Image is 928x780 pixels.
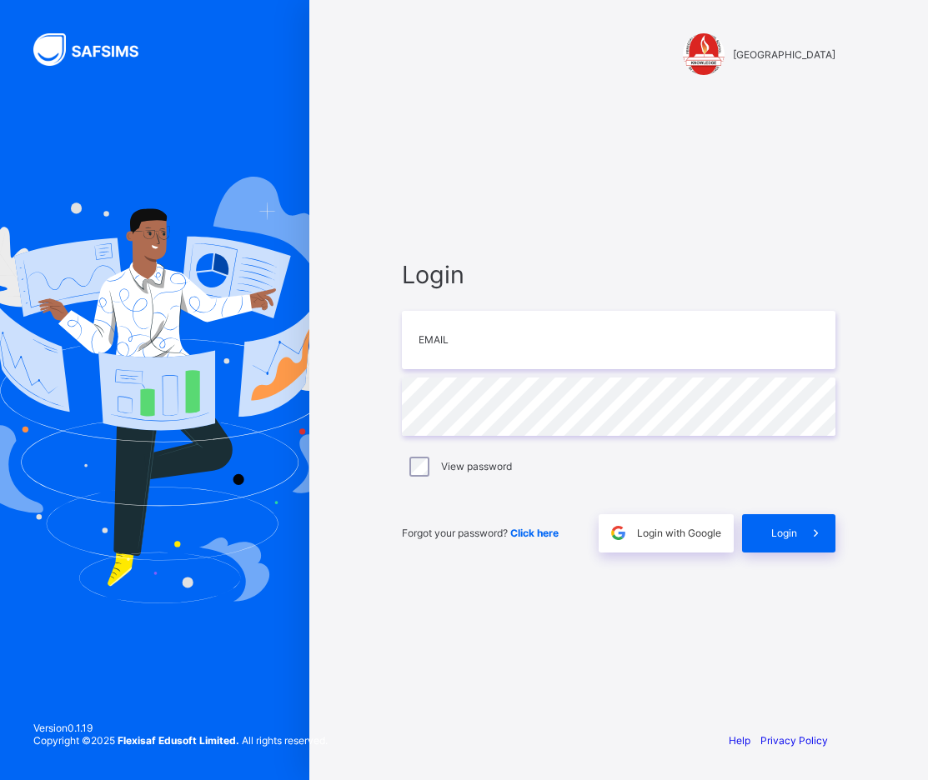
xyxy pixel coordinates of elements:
[402,527,559,539] span: Forgot your password?
[33,722,328,734] span: Version 0.1.19
[609,523,628,542] img: google.396cfc9801f0270233282035f929180a.svg
[441,460,512,472] label: View password
[733,48,835,61] span: [GEOGRAPHIC_DATA]
[637,527,721,539] span: Login with Google
[33,734,328,747] span: Copyright © 2025 All rights reserved.
[402,260,835,289] span: Login
[510,527,559,539] a: Click here
[760,734,828,747] a: Privacy Policy
[729,734,750,747] a: Help
[771,527,797,539] span: Login
[33,33,158,66] img: SAFSIMS Logo
[118,734,239,747] strong: Flexisaf Edusoft Limited.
